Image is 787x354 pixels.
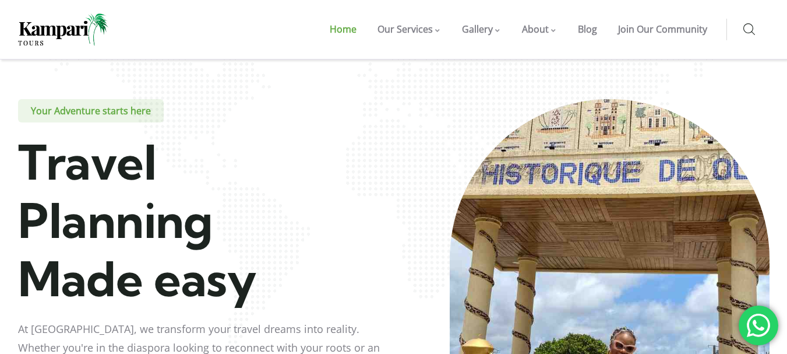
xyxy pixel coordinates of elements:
[330,23,357,36] span: Home
[462,23,493,36] span: Gallery
[522,23,549,36] span: About
[18,99,164,122] span: Your Adventure starts here
[377,23,433,36] span: Our Services
[18,132,257,309] span: Travel Planning Made easy
[578,23,597,36] span: Blog
[18,13,108,45] img: Home
[739,306,778,345] div: 'Chat
[618,23,707,36] span: Join Our Community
